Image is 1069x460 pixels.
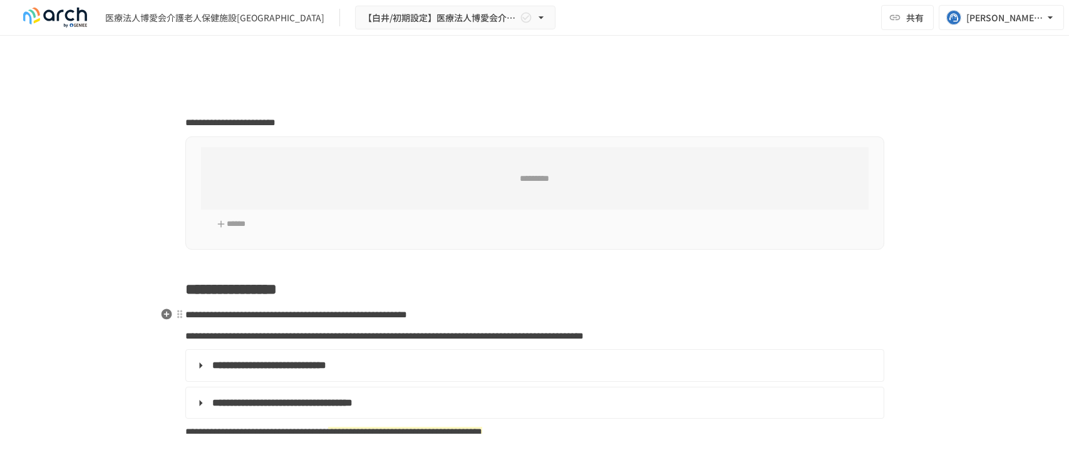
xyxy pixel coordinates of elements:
[966,10,1044,26] div: [PERSON_NAME][EMAIL_ADDRESS][PERSON_NAME][DOMAIN_NAME]
[906,11,924,24] span: 共有
[355,6,555,30] button: 【白井/初期設定】医療法人博愛会介護老人保健施設寿光園 様_初期設定サポート
[939,5,1064,30] button: [PERSON_NAME][EMAIL_ADDRESS][PERSON_NAME][DOMAIN_NAME]
[15,8,95,28] img: logo-default@2x-9cf2c760.svg
[363,10,517,26] span: 【白井/初期設定】医療法人博愛会介護老人保健施設寿光園 様_初期設定サポート
[881,5,934,30] button: 共有
[105,11,324,24] div: 医療法人博愛会介護老人保健施設[GEOGRAPHIC_DATA]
